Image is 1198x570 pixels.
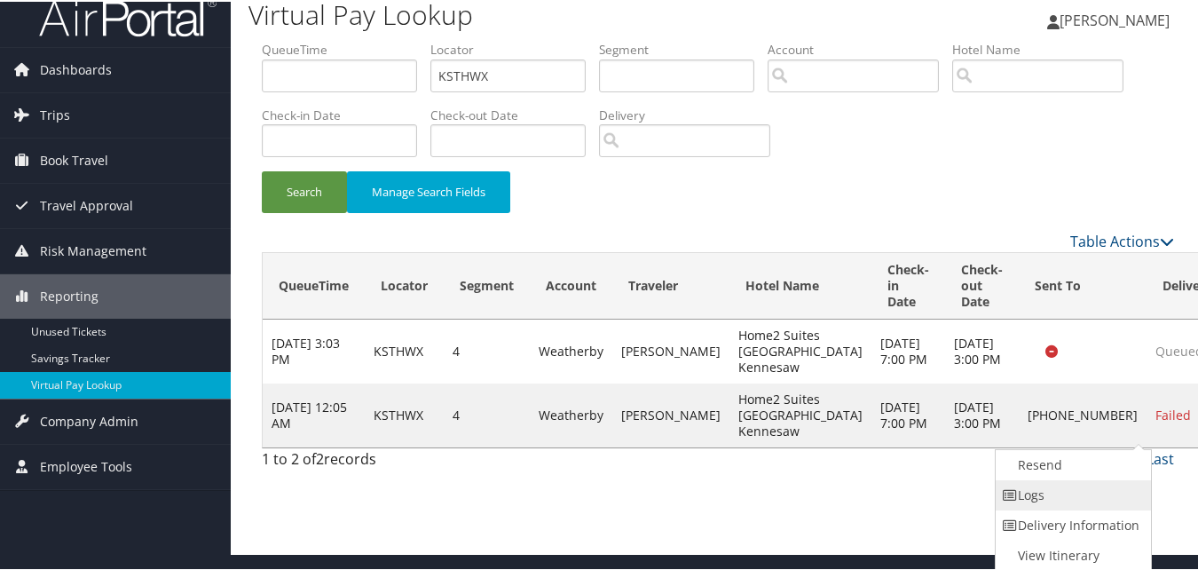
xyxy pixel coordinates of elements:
[262,447,470,477] div: 1 to 2 of records
[444,251,530,318] th: Segment: activate to sort column ascending
[263,382,365,446] td: [DATE] 12:05 AM
[1155,405,1191,422] span: Failed
[996,479,1147,509] a: Logs
[1147,447,1174,467] a: Last
[612,318,729,382] td: [PERSON_NAME]
[945,318,1019,382] td: [DATE] 3:00 PM
[945,382,1019,446] td: [DATE] 3:00 PM
[871,382,945,446] td: [DATE] 7:00 PM
[729,382,871,446] td: Home2 Suites [GEOGRAPHIC_DATA] Kennesaw
[530,382,612,446] td: Weatherby
[430,105,599,123] label: Check-out Date
[40,443,132,487] span: Employee Tools
[40,137,108,181] span: Book Travel
[262,170,347,211] button: Search
[444,318,530,382] td: 4
[945,251,1019,318] th: Check-out Date: activate to sort column ascending
[40,227,146,272] span: Risk Management
[40,91,70,136] span: Trips
[365,251,444,318] th: Locator: activate to sort column ascending
[40,46,112,91] span: Dashboards
[768,39,952,57] label: Account
[871,251,945,318] th: Check-in Date: activate to sort column ascending
[612,382,729,446] td: [PERSON_NAME]
[1060,9,1170,28] span: [PERSON_NAME]
[612,251,729,318] th: Traveler: activate to sort column ascending
[263,251,365,318] th: QueueTime: activate to sort column ascending
[530,318,612,382] td: Weatherby
[262,105,430,123] label: Check-in Date
[599,105,784,123] label: Delivery
[996,539,1147,569] a: View Itinerary
[40,398,138,442] span: Company Admin
[729,318,871,382] td: Home2 Suites [GEOGRAPHIC_DATA] Kennesaw
[996,448,1147,479] a: Resend
[347,170,510,211] button: Manage Search Fields
[1019,251,1147,318] th: Sent To: activate to sort column ascending
[729,251,871,318] th: Hotel Name: activate to sort column descending
[316,447,324,467] span: 2
[365,318,444,382] td: KSTHWX
[599,39,768,57] label: Segment
[530,251,612,318] th: Account: activate to sort column ascending
[365,382,444,446] td: KSTHWX
[262,39,430,57] label: QueueTime
[430,39,599,57] label: Locator
[1019,382,1147,446] td: [PHONE_NUMBER]
[952,39,1137,57] label: Hotel Name
[1070,230,1174,249] a: Table Actions
[996,509,1147,539] a: Delivery Information
[871,318,945,382] td: [DATE] 7:00 PM
[263,318,365,382] td: [DATE] 3:03 PM
[444,382,530,446] td: 4
[40,182,133,226] span: Travel Approval
[40,273,99,317] span: Reporting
